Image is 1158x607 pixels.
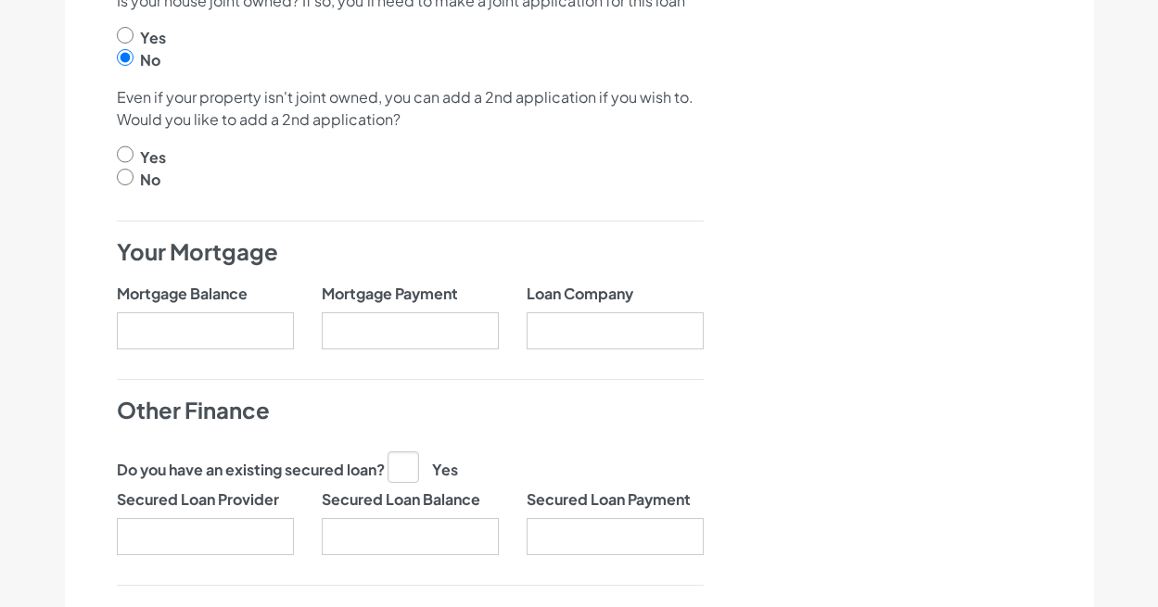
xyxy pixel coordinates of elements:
label: Mortgage Payment [322,283,458,305]
label: Secured Loan Payment [527,488,691,511]
label: Mortgage Balance [117,283,248,305]
label: No [140,169,160,191]
label: Yes [140,146,166,169]
h4: Other Finance [117,395,704,426]
label: Secured Loan Balance [322,488,480,511]
p: Even if your property isn't joint owned, you can add a 2nd application if you wish to. Would you ... [117,86,704,131]
label: Yes [140,27,166,49]
label: No [140,49,160,71]
label: Yes [388,451,458,481]
label: Secured Loan Provider [117,488,279,511]
label: Do you have an existing secured loan? [117,459,385,481]
h4: Your Mortgage [117,236,704,268]
label: Loan Company [527,283,633,305]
